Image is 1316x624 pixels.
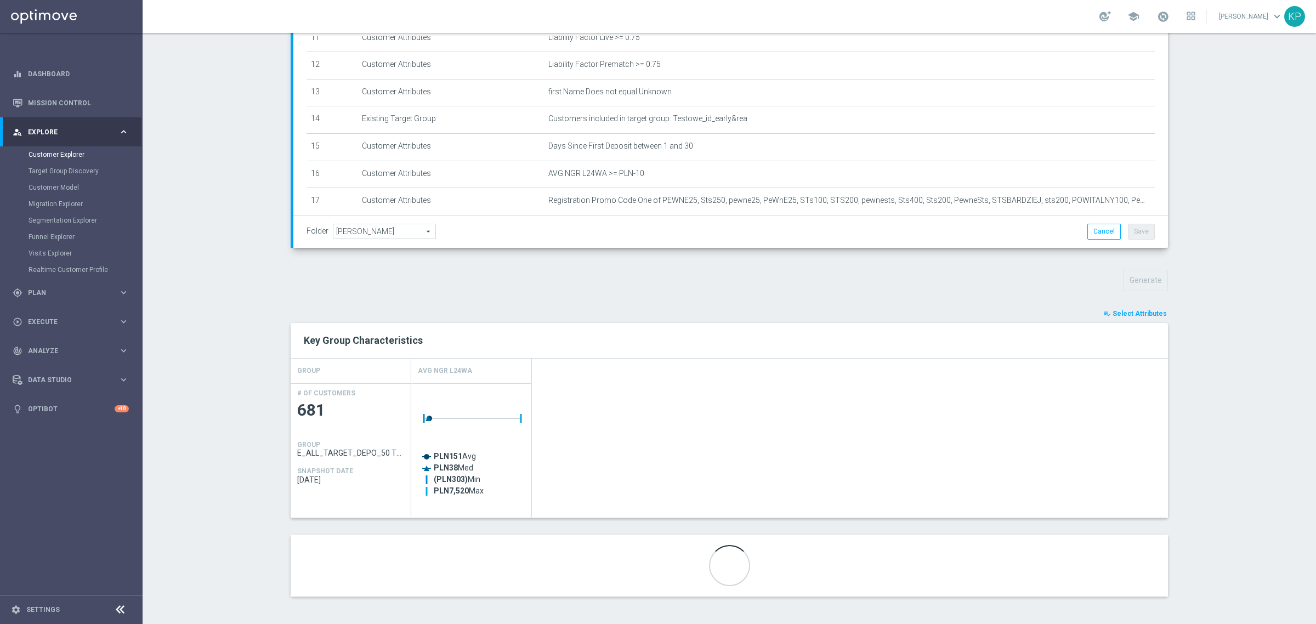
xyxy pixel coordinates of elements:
[291,383,411,518] div: Press SPACE to select this row.
[29,146,141,163] div: Customer Explorer
[548,196,1150,205] span: Registration Promo Code One of PEWNE25, Sts250, pewne25, PeWnE25, STs100, STS200, pewnests, Sts40...
[13,317,22,327] i: play_circle_outline
[1124,270,1168,291] button: Generate
[1218,8,1284,25] a: [PERSON_NAME]keyboard_arrow_down
[115,405,129,412] div: +10
[307,226,328,236] label: Folder
[118,316,129,327] i: keyboard_arrow_right
[307,133,358,161] td: 15
[29,200,114,208] a: Migration Explorer
[358,161,544,188] td: Customer Attributes
[358,79,544,106] td: Customer Attributes
[13,288,118,298] div: Plan
[307,106,358,134] td: 14
[434,452,462,461] tspan: PLN151
[118,375,129,385] i: keyboard_arrow_right
[29,167,114,175] a: Target Group Discovery
[12,128,129,137] button: person_search Explore keyboard_arrow_right
[28,394,115,423] a: Optibot
[29,150,114,159] a: Customer Explorer
[29,265,114,274] a: Realtime Customer Profile
[307,188,358,215] td: 17
[118,345,129,356] i: keyboard_arrow_right
[418,361,472,381] h4: AVG NGR L24WA
[28,319,118,325] span: Execute
[297,467,353,475] h4: SNAPSHOT DATE
[12,99,129,107] button: Mission Control
[297,441,320,449] h4: GROUP
[11,605,21,615] i: settings
[548,87,672,97] span: first Name Does not equal Unknown
[1128,224,1155,239] button: Save
[548,60,661,69] span: Liability Factor Prematch >= 0.75
[28,377,118,383] span: Data Studio
[13,288,22,298] i: gps_fixed
[358,188,544,215] td: Customer Attributes
[358,25,544,52] td: Customer Attributes
[434,452,476,461] text: Avg
[307,79,358,106] td: 13
[29,179,141,196] div: Customer Model
[307,161,358,188] td: 16
[304,334,1155,347] h2: Key Group Characteristics
[29,245,141,262] div: Visits Explorer
[28,290,118,296] span: Plan
[548,33,640,42] span: Liability Factor Live >= 0.75
[13,404,22,414] i: lightbulb
[13,346,22,356] i: track_changes
[12,317,129,326] button: play_circle_outline Execute keyboard_arrow_right
[13,317,118,327] div: Execute
[29,249,114,258] a: Visits Explorer
[297,389,355,397] h4: # OF CUSTOMERS
[13,127,22,137] i: person_search
[13,59,129,88] div: Dashboard
[297,361,320,381] h4: GROUP
[28,129,118,135] span: Explore
[434,475,480,484] text: Min
[26,606,60,613] a: Settings
[1127,10,1139,22] span: school
[434,486,469,495] tspan: PLN7,520
[29,216,114,225] a: Segmentation Explorer
[548,114,747,123] span: Customers included in target group: Testowe_id_early&rea
[548,169,644,178] span: AVG NGR L24WA >= PLN-10
[297,475,405,484] span: 2025-09-01
[13,394,129,423] div: Optibot
[297,449,405,457] span: E_ALL_TARGET_DEPO_50 TO 250 PLN 3DEPO_020925
[434,463,458,472] tspan: PLN38
[12,70,129,78] button: equalizer Dashboard
[12,347,129,355] div: track_changes Analyze keyboard_arrow_right
[1271,10,1283,22] span: keyboard_arrow_down
[12,405,129,413] button: lightbulb Optibot +10
[1087,224,1121,239] button: Cancel
[29,196,141,212] div: Migration Explorer
[29,262,141,278] div: Realtime Customer Profile
[297,400,405,421] span: 681
[29,212,141,229] div: Segmentation Explorer
[13,346,118,356] div: Analyze
[12,376,129,384] button: Data Studio keyboard_arrow_right
[28,59,129,88] a: Dashboard
[12,288,129,297] button: gps_fixed Plan keyboard_arrow_right
[1284,6,1305,27] div: KP
[548,141,693,151] span: Days Since First Deposit between 1 and 30
[358,52,544,80] td: Customer Attributes
[28,348,118,354] span: Analyze
[29,229,141,245] div: Funnel Explorer
[1113,310,1167,317] span: Select Attributes
[434,486,484,495] text: Max
[13,69,22,79] i: equalizer
[13,88,129,117] div: Mission Control
[13,127,118,137] div: Explore
[28,88,129,117] a: Mission Control
[358,133,544,161] td: Customer Attributes
[411,383,532,518] div: Press SPACE to select this row.
[307,25,358,52] td: 11
[118,127,129,137] i: keyboard_arrow_right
